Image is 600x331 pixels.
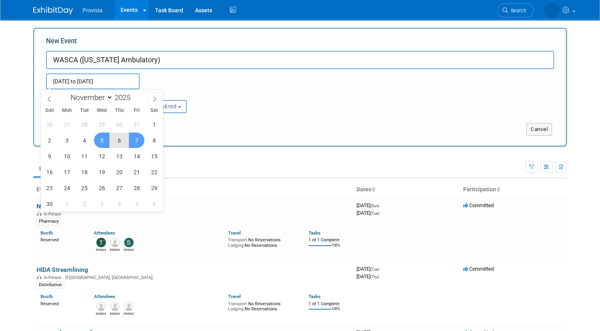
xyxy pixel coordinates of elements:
span: (Thu) [370,275,379,279]
span: - [380,202,381,208]
div: Reserved [40,236,82,243]
span: November 18, 2025 [77,164,92,180]
span: Committed [463,266,494,272]
button: Cancel [526,123,552,136]
div: Reserved [40,300,82,307]
span: October 27, 2025 [59,117,75,132]
img: In-Person Event [37,212,42,216]
span: November 26, 2025 [94,180,109,196]
span: (Tue) [370,267,379,271]
span: November 21, 2025 [129,164,144,180]
span: [DATE] [357,202,381,208]
div: Stephanie Miller [124,247,134,252]
a: Search [497,4,534,17]
span: Lodging: [228,243,245,248]
div: Justyn Okoniewski [110,247,120,252]
span: November 20, 2025 [111,164,127,180]
span: November 15, 2025 [146,148,162,164]
span: Thu [111,108,128,113]
a: Booth [40,230,53,236]
span: (Tue) [370,211,379,216]
span: November 14, 2025 [129,148,144,164]
span: December 3, 2025 [94,196,109,212]
a: Tasks [309,294,320,299]
span: November 6, 2025 [111,133,127,148]
div: Jeff Kittle [96,311,106,316]
span: [DATE] [357,266,381,272]
td: 100% [332,307,340,318]
input: Start Date - End Date [46,73,140,89]
span: October 26, 2025 [42,117,57,132]
div: Pharmacy [36,218,61,225]
span: Committed [463,202,494,208]
a: HIDA Streamlining [36,266,88,273]
span: October 28, 2025 [77,117,92,132]
span: November 29, 2025 [146,180,162,196]
span: November 16, 2025 [42,164,57,180]
div: Austen Turner [124,311,134,316]
span: December 2, 2025 [77,196,92,212]
img: Justyn Okoniewski [110,238,120,247]
a: Travel [228,294,241,299]
span: November 9, 2025 [42,148,57,164]
span: - [380,266,381,272]
span: November 3, 2025 [59,133,75,148]
div: Trisha Mitkus [96,247,106,252]
input: Year [113,93,136,102]
span: December 6, 2025 [146,196,162,212]
a: Upcoming16 [33,161,80,176]
span: November 25, 2025 [77,180,92,196]
img: In-Person Event [37,275,42,279]
a: Attendees [94,230,115,236]
span: October 29, 2025 [94,117,109,132]
img: ExhibitDay [33,7,73,15]
span: December 5, 2025 [129,196,144,212]
span: November 24, 2025 [59,180,75,196]
span: November 12, 2025 [94,148,109,164]
div: Attendance / Format: [46,89,121,100]
span: November 23, 2025 [42,180,57,196]
select: Month [67,92,113,102]
th: Dates [353,183,460,196]
span: November 13, 2025 [111,148,127,164]
span: November 4, 2025 [77,133,92,148]
span: November 10, 2025 [59,148,75,164]
a: Attendees [94,294,115,299]
span: Provista [82,7,103,13]
span: (Sun) [370,204,379,208]
span: November 5, 2025 [94,133,109,148]
span: [DATE] [357,210,379,216]
span: December 1, 2025 [59,196,75,212]
span: November 7, 2025 [129,133,144,148]
span: October 30, 2025 [111,117,127,132]
div: No Reservations No Reservations [228,236,297,248]
img: Shai Davis [544,3,559,18]
a: Sort by Participation Type [496,186,500,192]
span: [DATE] [357,273,379,279]
span: November 30, 2025 [42,196,57,212]
span: November 19, 2025 [94,164,109,180]
span: November 1, 2025 [146,117,162,132]
span: Tue [76,108,93,113]
span: November 2, 2025 [42,133,57,148]
span: Sat [146,108,163,113]
div: No Reservations No Reservations [228,300,297,312]
span: Transport: [228,237,248,242]
span: November 11, 2025 [77,148,92,164]
span: November 28, 2025 [129,180,144,196]
a: Tasks [309,230,320,236]
span: Sun [41,108,58,113]
span: In-Person [44,212,64,217]
span: Mon [58,108,76,113]
img: Austen Turner [124,302,134,311]
img: Stephanie Miller [124,238,134,247]
div: Participation: [133,89,208,100]
a: NASP [36,202,53,210]
span: November 27, 2025 [111,180,127,196]
label: New Event [46,37,77,49]
span: In-Person [44,275,64,280]
span: Lodging: [228,306,245,312]
div: 1 of 1 Complete [309,301,350,307]
span: October 31, 2025 [129,117,144,132]
span: Wed [93,108,111,113]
